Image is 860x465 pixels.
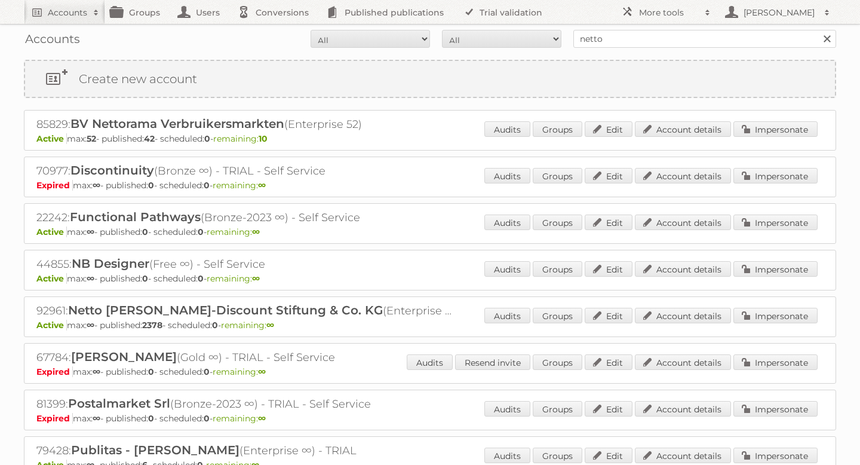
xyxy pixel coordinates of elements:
[733,168,818,183] a: Impersonate
[70,117,284,131] span: BV Nettorama Verbruikersmarkten
[484,308,530,323] a: Audits
[733,308,818,323] a: Impersonate
[533,215,582,230] a: Groups
[71,350,177,364] span: [PERSON_NAME]
[48,7,87,19] h2: Accounts
[733,354,818,370] a: Impersonate
[221,320,274,331] span: remaining:
[25,61,835,97] a: Create new account
[36,227,824,237] p: max: - published: - scheduled: -
[635,121,731,137] a: Account details
[148,180,154,191] strong: 0
[484,401,530,417] a: Audits
[733,448,818,463] a: Impersonate
[635,448,731,463] a: Account details
[533,308,582,323] a: Groups
[585,354,632,370] a: Edit
[635,261,731,277] a: Account details
[36,366,73,377] span: Expired
[585,215,632,230] a: Edit
[252,227,260,237] strong: ∞
[258,366,266,377] strong: ∞
[259,133,268,144] strong: 10
[733,401,818,417] a: Impersonate
[68,396,170,411] span: Postalmarket Srl
[36,350,454,365] h2: 67784: (Gold ∞) - TRIAL - Self Service
[733,121,818,137] a: Impersonate
[533,168,582,183] a: Groups
[198,227,204,237] strong: 0
[207,227,260,237] span: remaining:
[36,180,824,191] p: max: - published: - scheduled: -
[635,308,731,323] a: Account details
[258,180,266,191] strong: ∞
[533,121,582,137] a: Groups
[142,227,148,237] strong: 0
[585,121,632,137] a: Edit
[87,227,94,237] strong: ∞
[455,354,530,370] a: Resend invite
[635,401,731,417] a: Account details
[36,163,454,179] h2: 70977: (Bronze ∞) - TRIAL - Self Service
[36,180,73,191] span: Expired
[36,117,454,132] h2: 85829: (Enterprise 52)
[72,256,149,271] span: NB Designer
[36,303,454,319] h2: 92961: (Enterprise ∞)
[36,210,454,225] h2: 22242: (Bronze-2023 ∞) - Self Service
[36,227,67,237] span: Active
[204,413,210,424] strong: 0
[204,133,210,144] strong: 0
[258,413,266,424] strong: ∞
[36,366,824,377] p: max: - published: - scheduled: -
[213,413,266,424] span: remaining:
[484,215,530,230] a: Audits
[36,443,454,458] h2: 79428: (Enterprise ∞) - TRIAL
[36,133,824,144] p: max: - published: - scheduled: -
[635,168,731,183] a: Account details
[71,443,239,457] span: Publitas - [PERSON_NAME]
[87,320,94,331] strong: ∞
[585,168,632,183] a: Edit
[635,354,731,370] a: Account details
[93,366,100,377] strong: ∞
[585,448,632,463] a: Edit
[266,320,274,331] strong: ∞
[36,413,824,424] p: max: - published: - scheduled: -
[93,180,100,191] strong: ∞
[36,273,67,284] span: Active
[142,273,148,284] strong: 0
[198,273,204,284] strong: 0
[213,366,266,377] span: remaining:
[36,396,454,412] h2: 81399: (Bronze-2023 ∞) - TRIAL - Self Service
[142,320,162,331] strong: 2378
[148,413,154,424] strong: 0
[36,256,454,272] h2: 44855: (Free ∞) - Self Service
[148,366,154,377] strong: 0
[733,261,818,277] a: Impersonate
[484,168,530,183] a: Audits
[407,354,453,370] a: Audits
[484,448,530,463] a: Audits
[741,7,818,19] h2: [PERSON_NAME]
[204,366,210,377] strong: 0
[207,273,260,284] span: remaining:
[144,133,155,144] strong: 42
[585,261,632,277] a: Edit
[213,180,266,191] span: remaining:
[484,121,530,137] a: Audits
[533,401,582,417] a: Groups
[93,413,100,424] strong: ∞
[533,354,582,370] a: Groups
[36,320,67,331] span: Active
[204,180,210,191] strong: 0
[585,308,632,323] a: Edit
[70,210,201,224] span: Functional Pathways
[87,273,94,284] strong: ∞
[36,273,824,284] p: max: - published: - scheduled: -
[252,273,260,284] strong: ∞
[36,413,73,424] span: Expired
[70,163,154,178] span: Discontinuity
[484,261,530,277] a: Audits
[635,215,731,230] a: Account details
[533,448,582,463] a: Groups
